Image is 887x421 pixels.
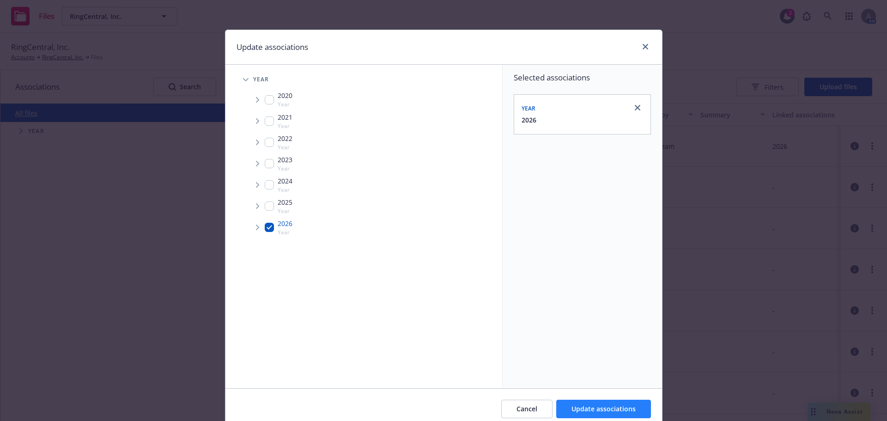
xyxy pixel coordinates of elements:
span: 2021 [278,112,292,122]
span: 2020 [278,91,292,100]
button: Cancel [501,400,553,418]
span: Year [278,186,292,194]
span: Selected associations [514,72,651,83]
span: Year [278,228,292,236]
span: Year [278,165,292,172]
span: 2026 [278,219,292,228]
span: Year [522,104,536,112]
span: Year [278,143,292,151]
button: 2026 [522,115,536,125]
a: close [640,41,651,52]
span: Year [278,207,292,215]
span: Year [278,122,292,130]
span: 2024 [278,176,292,186]
span: 2023 [278,155,292,165]
button: Update associations [556,400,651,418]
span: Update associations [571,404,636,413]
div: Tree Example [225,70,502,238]
h1: Update associations [237,41,308,53]
span: 2022 [278,134,292,143]
a: close [632,102,643,113]
span: 2025 [278,197,292,207]
span: Cancel [516,404,537,413]
span: Year [253,77,269,82]
span: Year [278,100,292,108]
